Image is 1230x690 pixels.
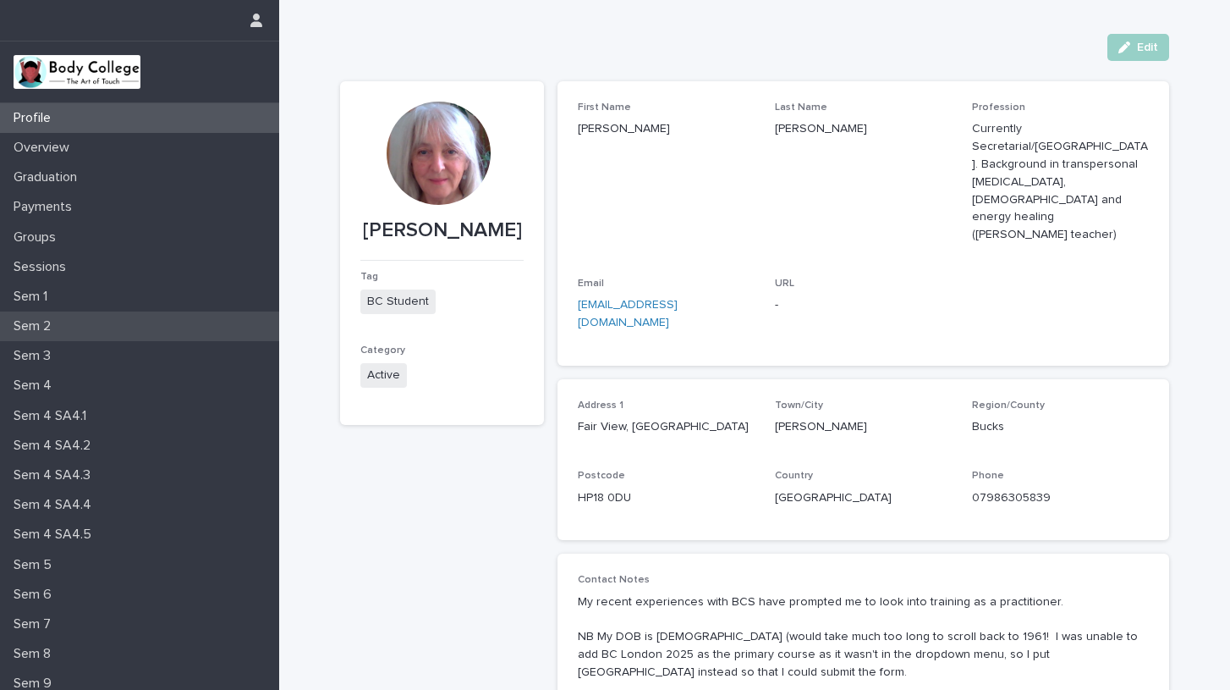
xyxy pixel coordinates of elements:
span: Profession [972,102,1025,113]
p: Sem 4 SA4.5 [7,527,105,543]
p: [PERSON_NAME] [578,120,755,138]
p: [GEOGRAPHIC_DATA] [775,489,952,507]
span: Postcode [578,471,625,481]
span: Last Name [775,102,827,113]
p: Sem 3 [7,348,64,364]
p: Sem 8 [7,646,64,662]
p: Sem 7 [7,616,64,632]
p: Payments [7,199,85,215]
p: Currently Secretarial/[GEOGRAPHIC_DATA]. Background in transpersonal [MEDICAL_DATA], [DEMOGRAPHIC... [972,120,1149,244]
p: Sem 2 [7,318,64,334]
p: Overview [7,140,83,156]
span: First Name [578,102,631,113]
span: Country [775,471,813,481]
p: Sem 4 SA4.4 [7,497,105,513]
span: Edit [1137,41,1158,53]
span: Category [360,345,405,356]
p: Graduation [7,169,91,185]
p: Sem 4 SA4.2 [7,438,104,454]
span: URL [775,279,794,289]
a: [EMAIL_ADDRESS][DOMAIN_NAME] [578,299,678,328]
p: - [775,296,952,314]
button: Edit [1107,34,1169,61]
p: Sem 4 SA4.3 [7,467,104,483]
p: Profile [7,110,64,126]
span: Email [578,279,604,289]
p: Sem 4 SA4.1 [7,408,100,424]
p: Groups [7,229,69,246]
span: BC Student [360,290,436,314]
a: 07986305839 [972,492,1051,504]
span: Active [360,363,407,388]
p: Sem 1 [7,289,61,305]
p: Sem 4 [7,378,65,394]
span: Phone [972,471,1004,481]
img: xvtzy2PTuGgGH0xbwGb2 [14,55,140,89]
span: Tag [360,272,378,282]
p: Sessions [7,259,80,275]
p: HP18 0DU [578,489,755,507]
span: Town/City [775,400,823,411]
p: My recent experiences with BCS have prompted me to look into training as a practitioner. NB My DO... [578,593,1149,682]
p: Fair View, [GEOGRAPHIC_DATA] [578,418,755,436]
span: Region/County [972,400,1045,411]
p: [PERSON_NAME] [775,418,952,436]
p: [PERSON_NAME] [360,218,524,243]
span: Contact Notes [578,575,650,585]
p: Bucks [972,418,1149,436]
p: Sem 6 [7,587,65,603]
span: Address 1 [578,400,623,411]
p: Sem 5 [7,557,65,573]
p: [PERSON_NAME] [775,120,952,138]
